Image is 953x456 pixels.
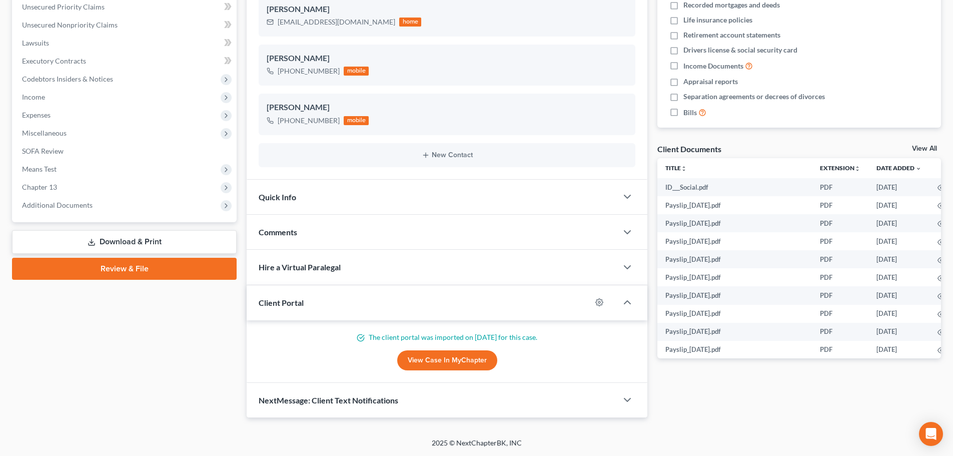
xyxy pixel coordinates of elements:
span: Miscellaneous [22,129,67,137]
div: home [399,18,421,27]
td: Payslip_[DATE].pdf [657,305,812,323]
a: Executory Contracts [14,52,237,70]
td: PDF [812,178,868,196]
span: Additional Documents [22,201,93,209]
div: Client Documents [657,144,721,154]
span: NextMessage: Client Text Notifications [259,395,398,405]
td: Payslip_[DATE].pdf [657,196,812,214]
td: PDF [812,268,868,286]
td: [DATE] [868,214,929,232]
span: Separation agreements or decrees of divorces [683,92,825,102]
i: unfold_more [854,166,860,172]
td: Payslip_[DATE].pdf [657,268,812,286]
td: PDF [812,250,868,268]
span: Unsecured Nonpriority Claims [22,21,118,29]
span: SOFA Review [22,147,64,155]
span: Executory Contracts [22,57,86,65]
td: [DATE] [868,178,929,196]
span: Income [22,93,45,101]
div: [PERSON_NAME] [267,4,627,16]
td: [DATE] [868,305,929,323]
div: 2025 © NextChapterBK, INC [192,438,762,456]
span: Quick Info [259,192,296,202]
span: Retirement account statements [683,30,780,40]
td: PDF [812,305,868,323]
td: [DATE] [868,341,929,359]
a: View All [912,145,937,152]
span: Chapter 13 [22,183,57,191]
a: Extensionunfold_more [820,164,860,172]
span: Comments [259,227,297,237]
span: Unsecured Priority Claims [22,3,105,11]
td: ID___Social.pdf [657,178,812,196]
span: Codebtors Insiders & Notices [22,75,113,83]
span: Appraisal reports [683,77,738,87]
div: [EMAIL_ADDRESS][DOMAIN_NAME] [278,17,395,27]
td: [DATE] [868,250,929,268]
td: Payslip_[DATE].pdf [657,341,812,359]
span: Means Test [22,165,57,173]
a: SOFA Review [14,142,237,160]
div: [PERSON_NAME] [267,102,627,114]
span: Life insurance policies [683,15,752,25]
div: Open Intercom Messenger [919,422,943,446]
a: View Case in MyChapter [397,350,497,370]
td: PDF [812,196,868,214]
td: Payslip_[DATE].pdf [657,250,812,268]
td: [DATE] [868,196,929,214]
span: Hire a Virtual Paralegal [259,262,341,272]
a: Download & Print [12,230,237,254]
p: The client portal was imported on [DATE] for this case. [259,332,635,342]
a: Titleunfold_more [665,164,687,172]
a: Date Added expand_more [876,164,921,172]
div: [PERSON_NAME] [267,53,627,65]
span: Expenses [22,111,51,119]
span: Client Portal [259,298,304,307]
td: Payslip_[DATE].pdf [657,232,812,250]
a: Unsecured Nonpriority Claims [14,16,237,34]
td: PDF [812,323,868,341]
a: Lawsuits [14,34,237,52]
div: [PHONE_NUMBER] [278,116,340,126]
span: Bills [683,108,697,118]
td: PDF [812,286,868,304]
td: Payslip_[DATE].pdf [657,323,812,341]
span: Lawsuits [22,39,49,47]
i: unfold_more [681,166,687,172]
div: mobile [344,116,369,125]
td: PDF [812,232,868,250]
i: expand_more [915,166,921,172]
span: Income Documents [683,61,743,71]
td: [DATE] [868,232,929,250]
a: Review & File [12,258,237,280]
td: PDF [812,214,868,232]
td: PDF [812,341,868,359]
td: [DATE] [868,286,929,304]
div: [PHONE_NUMBER] [278,66,340,76]
span: Drivers license & social security card [683,45,797,55]
td: [DATE] [868,268,929,286]
td: Payslip_[DATE].pdf [657,214,812,232]
button: New Contact [267,151,627,159]
td: Payslip_[DATE].pdf [657,286,812,304]
td: [DATE] [868,323,929,341]
div: mobile [344,67,369,76]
